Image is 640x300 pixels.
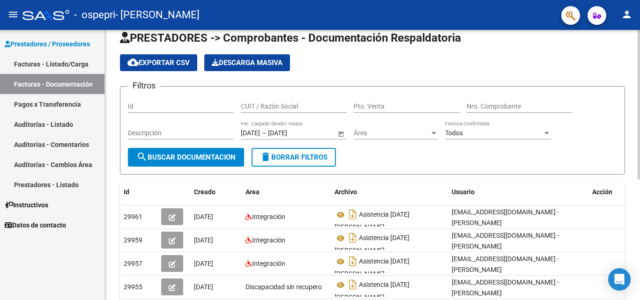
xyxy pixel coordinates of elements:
i: Descargar documento [347,277,359,292]
span: Usuario [452,188,475,196]
span: Integración [252,213,285,220]
input: End date [268,129,314,137]
span: PRESTADORES -> Comprobantes - Documentación Respaldatoria [120,31,461,44]
span: Creado [194,188,216,196]
span: Datos de contacto [5,220,66,230]
h3: Filtros [128,79,160,92]
span: Prestadores / Proveedores [5,39,90,49]
mat-icon: delete [260,151,271,162]
span: - [PERSON_NAME] [115,5,200,25]
span: [DATE] [194,213,213,220]
span: [DATE] [194,283,213,291]
span: Area [246,188,260,196]
datatable-header-cell: Archivo [331,182,448,202]
span: Área [354,129,430,137]
span: Integración [252,236,285,244]
datatable-header-cell: Creado [190,182,242,202]
span: Integración [252,260,285,267]
span: Id [124,188,129,196]
span: Asistencia [DATE] [PERSON_NAME] [335,258,409,278]
span: Asistencia [DATE] [PERSON_NAME] [335,234,409,255]
span: - ospepri [74,5,115,25]
span: Buscar Documentacion [136,153,236,161]
span: Todos [445,129,463,137]
span: Asistencia [DATE] [PERSON_NAME] [335,211,409,231]
mat-icon: menu [7,9,19,20]
input: Start date [241,129,260,137]
span: [EMAIL_ADDRESS][DOMAIN_NAME] - [PERSON_NAME] [452,255,559,273]
span: [EMAIL_ADDRESS][DOMAIN_NAME] - [PERSON_NAME] [452,208,559,227]
span: Archivo [335,188,357,196]
datatable-header-cell: Area [242,182,331,202]
mat-icon: search [136,151,148,162]
i: Descargar documento [347,207,359,222]
span: 29955 [124,283,142,291]
datatable-header-cell: Acción [588,182,635,202]
button: Exportar CSV [120,54,197,71]
span: [DATE] [194,236,213,244]
span: [EMAIL_ADDRESS][DOMAIN_NAME] - [PERSON_NAME] [452,278,559,297]
span: Exportar CSV [127,59,190,67]
span: Descarga Masiva [212,59,283,67]
span: 29957 [124,260,142,267]
button: Buscar Documentacion [128,148,244,167]
i: Descargar documento [347,254,359,269]
span: Acción [592,188,612,196]
span: 29959 [124,236,142,244]
span: 29961 [124,213,142,220]
button: Descarga Masiva [204,54,290,71]
span: Borrar Filtros [260,153,327,161]
span: Discapacidad sin recupero [246,283,322,291]
app-download-masive: Descarga masiva de comprobantes (adjuntos) [204,54,290,71]
i: Descargar documento [347,230,359,245]
datatable-header-cell: Usuario [448,182,588,202]
datatable-header-cell: Id [120,182,157,202]
div: Open Intercom Messenger [608,268,631,291]
mat-icon: person [621,9,633,20]
button: Open calendar [336,129,346,139]
mat-icon: cloud_download [127,57,139,68]
span: [DATE] [194,260,213,267]
button: Borrar Filtros [252,148,336,167]
span: – [262,129,266,137]
span: [EMAIL_ADDRESS][DOMAIN_NAME] - [PERSON_NAME] [452,232,559,250]
span: Instructivos [5,200,48,210]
